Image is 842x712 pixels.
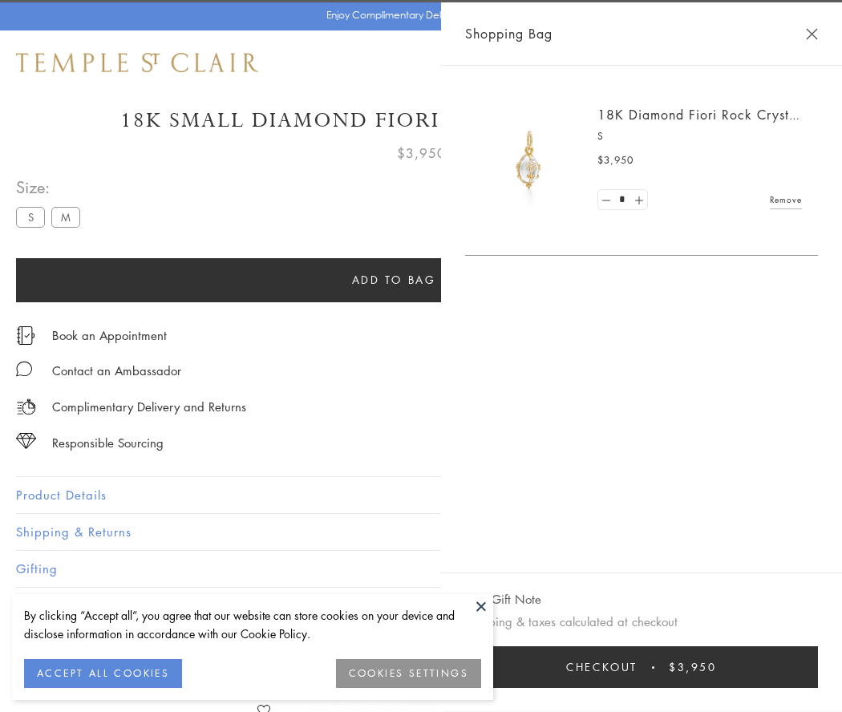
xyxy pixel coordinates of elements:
button: Shipping & Returns [16,514,826,550]
div: Contact an Ambassador [52,361,181,381]
span: $3,950 [669,658,717,676]
p: Enjoy Complimentary Delivery & Returns [326,7,508,23]
img: icon_appointment.svg [16,326,35,345]
img: MessageIcon-01_2.svg [16,361,32,377]
label: S [16,207,45,227]
img: icon_delivery.svg [16,397,36,417]
img: P51889-E11FIORI [481,112,577,208]
span: Checkout [566,658,638,676]
p: S [597,128,802,144]
button: ACCEPT ALL COOKIES [24,659,182,688]
div: By clicking “Accept all”, you agree that our website can store cookies on your device and disclos... [24,606,481,643]
span: Size: [16,174,87,200]
img: icon_sourcing.svg [16,433,36,449]
h1: 18K Small Diamond Fiori Rock Crystal Amulet [16,107,826,135]
span: Shopping Bag [465,23,553,44]
a: Set quantity to 0 [598,190,614,210]
button: Close Shopping Bag [806,28,818,40]
a: Remove [770,191,802,208]
img: Temple St. Clair [16,53,258,72]
span: $3,950 [397,143,446,164]
span: $3,950 [597,152,634,168]
button: COOKIES SETTINGS [336,659,481,688]
button: Add to bag [16,258,771,302]
a: Set quantity to 2 [630,190,646,210]
a: Book an Appointment [52,326,167,344]
p: Shipping & taxes calculated at checkout [465,612,818,632]
p: Complimentary Delivery and Returns [52,397,246,417]
button: Gifting [16,551,826,587]
button: Checkout $3,950 [465,646,818,688]
button: Add Gift Note [465,589,541,609]
button: Product Details [16,477,826,513]
label: M [51,207,80,227]
span: Add to bag [352,271,436,289]
div: Responsible Sourcing [52,433,164,453]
